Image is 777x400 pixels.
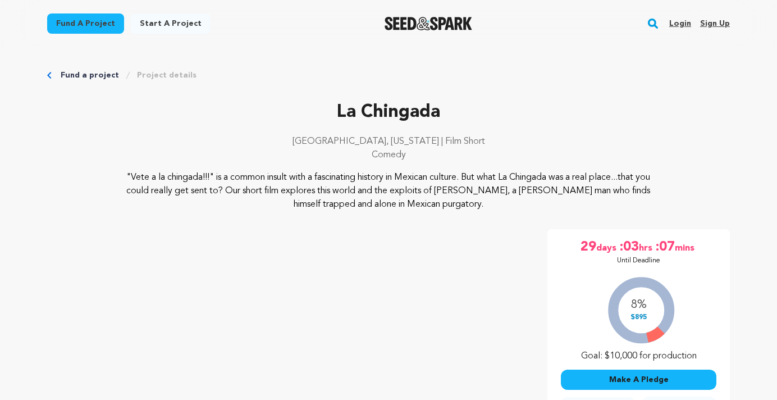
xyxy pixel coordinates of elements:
p: La Chingada [47,99,730,126]
a: Fund a project [61,70,119,81]
p: [GEOGRAPHIC_DATA], [US_STATE] | Film Short [47,135,730,148]
a: Sign up [700,15,730,33]
div: Breadcrumb [47,70,730,81]
a: Login [669,15,691,33]
p: Comedy [47,148,730,162]
img: Seed&Spark Logo Dark Mode [385,17,473,30]
p: "Vete a la chingada!!!" is a common insult with a fascinating history in Mexican culture. But wha... [116,171,662,211]
button: Make A Pledge [561,370,716,390]
span: :03 [619,238,639,256]
span: days [596,238,619,256]
span: mins [675,238,697,256]
span: 29 [581,238,596,256]
a: Seed&Spark Homepage [385,17,473,30]
p: Until Deadline [617,256,660,265]
a: Fund a project [47,13,124,34]
a: Start a project [131,13,211,34]
a: Project details [137,70,196,81]
span: :07 [655,238,675,256]
span: hrs [639,238,655,256]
